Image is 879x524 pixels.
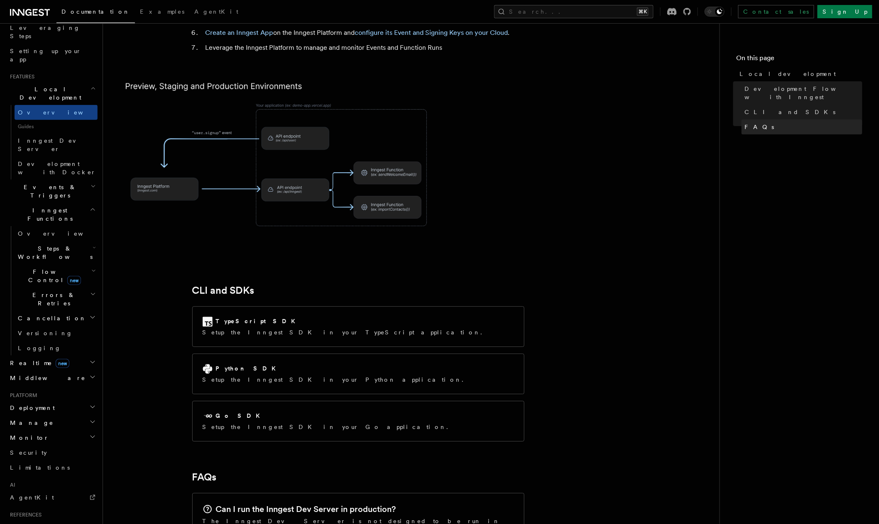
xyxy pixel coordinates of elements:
span: Overview [18,230,103,237]
a: Python SDKSetup the Inngest SDK in your Python application. [192,353,524,394]
h2: Python SDK [216,364,281,373]
a: Sign Up [818,5,872,18]
kbd: ⌘K [637,7,649,16]
img: When deployed, your application communicates with the Inngest Platform. [116,73,448,246]
div: Inngest Functions [7,226,98,356]
span: AgentKit [10,494,54,501]
span: Local development [740,70,836,78]
span: Leveraging Steps [10,24,80,39]
a: Overview [15,105,98,120]
h2: TypeScript SDK [216,317,301,325]
span: Events & Triggers [7,183,91,200]
a: TypeScript SDKSetup the Inngest SDK in your TypeScript application. [192,306,524,347]
span: Limitations [10,464,70,471]
span: Platform [7,392,37,399]
p: Setup the Inngest SDK in your Go application. [203,423,453,431]
span: Errors & Retries [15,291,90,307]
span: Inngest Functions [7,206,90,223]
span: Development with Docker [18,161,96,175]
a: Development Flow with Inngest [742,81,862,105]
button: Local Development [7,82,98,105]
span: new [56,359,69,368]
a: Logging [15,341,98,356]
h4: On this page [737,53,862,66]
button: Manage [7,415,98,430]
span: Steps & Workflows [15,244,93,261]
span: Setting up your app [10,48,81,63]
button: Monitor [7,430,98,445]
a: Local development [737,66,862,81]
span: Cancellation [15,314,86,322]
span: Flow Control [15,268,91,284]
button: Deployment [7,400,98,415]
a: Versioning [15,326,98,341]
a: FAQs [192,471,217,483]
button: Inngest Functions [7,203,98,226]
li: Leverage the Inngest Platform to manage and monitor Events and Function Runs [203,42,524,54]
a: Setting up your app [7,44,98,67]
a: Limitations [7,460,98,475]
a: AgentKit [7,490,98,505]
h2: Go SDK [216,412,265,420]
span: Deployment [7,404,55,412]
a: FAQs [742,119,862,134]
button: Errors & Retries [15,288,98,311]
a: configure its Event and Signing Keys on your Cloud [355,29,508,37]
span: Guides [15,120,98,133]
span: Manage [7,419,54,427]
span: Monitor [7,434,49,442]
span: Versioning [18,330,73,336]
span: AgentKit [194,8,238,15]
button: Cancellation [15,311,98,326]
div: Local Development [7,105,98,180]
button: Realtimenew [7,356,98,370]
li: on the Inngest Platform and . [203,27,524,39]
button: Toggle dark mode [705,7,725,17]
span: Features [7,73,34,80]
span: Examples [140,8,184,15]
a: Inngest Dev Server [15,133,98,156]
span: Local Development [7,85,91,102]
a: CLI and SDKs [192,285,255,296]
span: Security [10,449,47,456]
h2: Can I run the Inngest Dev Server in production? [216,503,396,515]
a: CLI and SDKs [742,105,862,119]
button: Search...⌘K [494,5,654,18]
span: Development Flow with Inngest [745,85,862,101]
span: Documentation [61,8,130,15]
button: Events & Triggers [7,180,98,203]
button: Steps & Workflows [15,241,98,264]
span: References [7,512,42,518]
span: Inngest Dev Server [18,137,89,152]
a: Overview [15,226,98,241]
button: Flow Controlnew [15,264,98,288]
span: Logging [18,345,61,351]
span: Middleware [7,374,86,382]
a: Create an Inngest App [206,29,274,37]
a: AgentKit [189,2,243,22]
a: Contact sales [738,5,814,18]
span: AI [7,482,15,488]
span: Overview [18,109,103,116]
span: FAQs [745,123,774,131]
span: new [67,276,81,285]
span: Realtime [7,359,69,367]
p: Setup the Inngest SDK in your Python application. [203,375,469,384]
a: Leveraging Steps [7,20,98,44]
a: Development with Docker [15,156,98,180]
a: Documentation [56,2,135,23]
a: Go SDKSetup the Inngest SDK in your Go application. [192,401,524,441]
p: Setup the Inngest SDK in your TypeScript application. [203,328,487,336]
span: CLI and SDKs [745,108,836,116]
a: Examples [135,2,189,22]
a: Security [7,445,98,460]
button: Middleware [7,370,98,385]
